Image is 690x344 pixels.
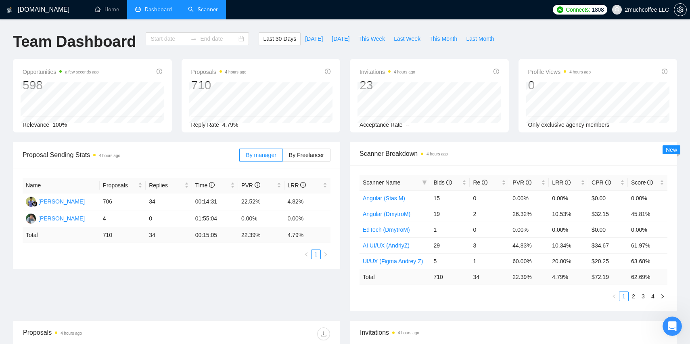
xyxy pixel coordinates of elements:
a: 2 [629,292,638,301]
a: setting [674,6,687,13]
td: 0.00% [549,222,588,237]
button: This Week [354,32,389,45]
li: 3 [638,292,648,301]
span: info-circle [325,69,330,74]
td: 10.53% [549,206,588,222]
span: Last 30 Days [263,34,296,43]
td: 19 [430,206,470,222]
span: Score [631,179,653,186]
span: Invitations [360,327,667,338]
span: Relevance [23,122,49,128]
td: 5 [430,253,470,269]
img: gigradar-bm.png [32,201,38,207]
img: DM [26,214,36,224]
a: 1 [619,292,628,301]
span: Proposals [103,181,136,190]
li: 4 [648,292,658,301]
span: Opportunities [23,67,99,77]
button: left [609,292,619,301]
th: Name [23,178,100,193]
span: 4.79% [222,122,238,128]
span: info-circle [482,180,487,185]
td: 4.79 % [284,227,331,243]
a: AD[PERSON_NAME] [26,198,85,204]
td: 45.81% [628,206,667,222]
td: 22.39 % [509,269,549,285]
div: 0 [528,78,591,93]
span: left [612,294,617,299]
td: 0.00% [628,190,667,206]
span: right [323,252,328,257]
td: 0 [470,190,509,206]
span: Re [473,179,487,186]
button: This Month [425,32,462,45]
span: download [318,331,330,337]
span: info-circle [209,182,215,188]
td: Total [360,269,430,285]
td: 44.83% [509,237,549,253]
td: 10.34% [549,237,588,253]
td: 26.32% [509,206,549,222]
span: Replies [149,181,182,190]
td: 15 [430,190,470,206]
span: info-circle [605,180,611,185]
span: New [666,147,677,153]
button: left [301,250,311,259]
span: info-circle [446,180,452,185]
td: 1 [470,253,509,269]
input: Start date [151,34,187,43]
span: info-circle [157,69,162,74]
div: 598 [23,78,99,93]
li: 1 [311,250,321,259]
td: 0.00% [284,210,331,227]
img: logo [7,4,13,17]
td: $32.15 [588,206,628,222]
span: info-circle [647,180,653,185]
td: $ 72.19 [588,269,628,285]
span: Last Month [466,34,494,43]
span: By manager [246,152,276,158]
td: Total [23,227,100,243]
th: Proposals [100,178,146,193]
span: Bids [433,179,452,186]
span: info-circle [565,180,571,185]
td: 34 [146,193,192,210]
td: 0.00% [509,222,549,237]
span: info-circle [493,69,499,74]
span: [DATE] [332,34,349,43]
input: End date [200,34,237,43]
span: info-circle [255,182,260,188]
li: Previous Page [609,292,619,301]
span: [DATE] [305,34,323,43]
td: 706 [100,193,146,210]
td: 0.00% [509,190,549,206]
td: 63.68% [628,253,667,269]
th: Replies [146,178,192,193]
div: 710 [191,78,247,93]
td: 00:15:05 [192,227,238,243]
td: $34.67 [588,237,628,253]
button: setting [674,3,687,16]
span: Proposal Sending Stats [23,150,239,160]
span: dashboard [135,6,141,12]
div: 23 [360,78,415,93]
span: Dashboard [145,6,172,13]
img: AD [26,197,36,207]
div: [PERSON_NAME] [38,197,85,206]
td: 0.00% [549,190,588,206]
td: 0.00% [628,222,667,237]
time: 4 hours ago [394,70,415,74]
span: Last Week [394,34,420,43]
a: EdTech (DmytroM) [363,227,410,233]
button: right [658,292,667,301]
time: 4 hours ago [569,70,591,74]
li: 2 [629,292,638,301]
li: 1 [619,292,629,301]
button: Last 30 Days [259,32,301,45]
time: a few seconds ago [65,70,98,74]
div: [PERSON_NAME] [38,214,85,223]
span: LRR [288,182,306,189]
span: PVR [241,182,260,189]
button: Last Week [389,32,425,45]
td: 61.97% [628,237,667,253]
